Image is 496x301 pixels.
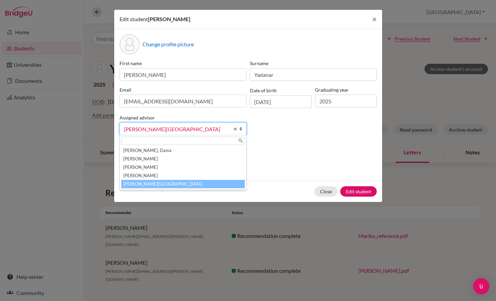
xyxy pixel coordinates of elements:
button: Close [367,10,382,29]
li: [PERSON_NAME] [121,171,245,180]
div: Open Intercom Messenger [473,278,489,294]
label: Graduating year [315,86,377,93]
li: [PERSON_NAME] [121,155,245,163]
li: [PERSON_NAME] [121,163,245,171]
label: Date of birth [250,87,277,94]
span: Edit student [120,16,148,22]
label: First name [120,60,246,67]
button: Edit student [340,186,377,197]
input: dd/mm/yyyy [250,95,312,108]
span: [PERSON_NAME][GEOGRAPHIC_DATA] [124,125,229,134]
span: [PERSON_NAME] [148,16,190,22]
li: [PERSON_NAME], Dama [121,146,245,155]
label: Assigned advisor [120,114,155,121]
p: Parents [120,146,377,154]
div: Profile picture [120,34,140,54]
li: [PERSON_NAME][GEOGRAPHIC_DATA] [121,180,245,188]
label: Email [120,86,246,93]
span: × [372,14,377,24]
label: Surname [250,60,377,67]
button: Close [314,186,337,197]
